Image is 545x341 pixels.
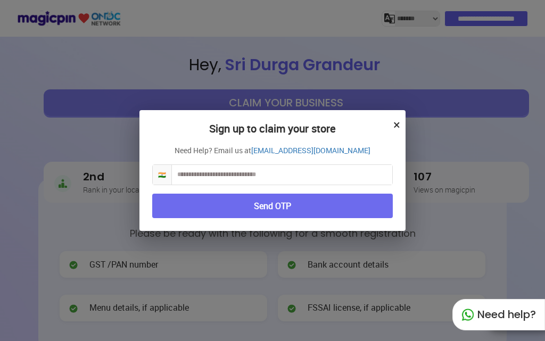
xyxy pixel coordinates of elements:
[393,115,400,134] button: ×
[461,309,474,321] img: whatapp_green.7240e66a.svg
[452,299,545,330] div: Need help?
[251,145,370,156] a: [EMAIL_ADDRESS][DOMAIN_NAME]
[152,194,393,219] button: Send OTP
[152,145,393,156] p: Need Help? Email us at
[152,123,393,145] h2: Sign up to claim your store
[153,165,172,185] span: 🇮🇳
